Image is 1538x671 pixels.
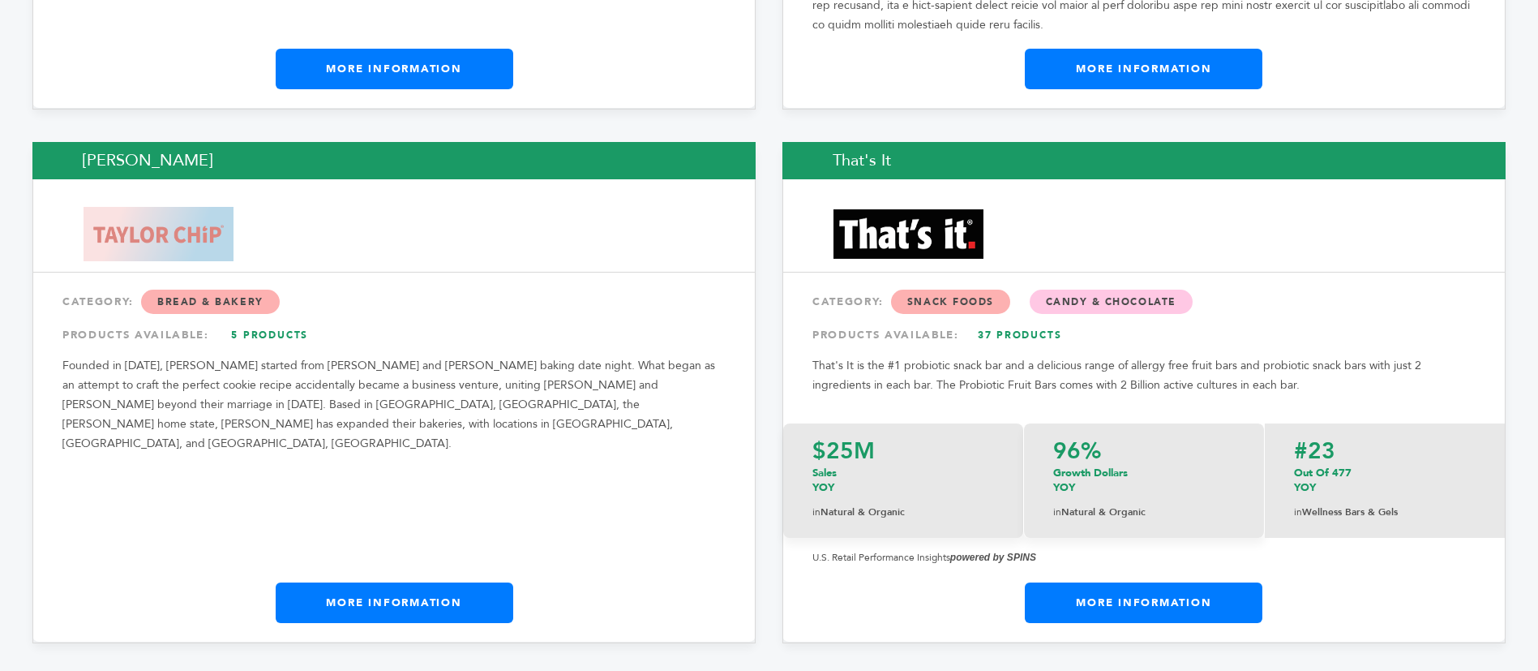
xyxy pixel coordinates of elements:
a: 37 Products [963,320,1077,350]
h2: That's It [782,142,1506,179]
span: in [1294,505,1302,518]
p: Growth Dollars [1053,466,1234,495]
div: CATEGORY: [62,287,726,316]
h2: [PERSON_NAME] [32,142,756,179]
p: That's It is the #1 probiotic snack bar and a delicious range of allergy free fruit bars and prob... [812,356,1476,395]
p: U.S. Retail Performance Insights [812,548,1476,567]
div: PRODUCTS AVAILABLE: [62,320,726,350]
p: Founded in [DATE], [PERSON_NAME] started from [PERSON_NAME] and [PERSON_NAME] baking date night. ... [62,356,726,454]
a: More Information [1025,49,1262,89]
span: in [1053,505,1061,518]
span: in [812,505,820,518]
p: $25M [812,440,994,462]
span: Candy & Chocolate [1030,290,1193,314]
a: 5 Products [213,320,327,350]
span: Bread & Bakery [141,290,280,314]
p: Wellness Bars & Gels [1294,503,1476,522]
p: Out of 477 [1294,466,1476,495]
span: Snack Foods [891,290,1010,314]
span: YOY [812,480,834,495]
img: Taylor Chip [84,207,233,262]
span: YOY [1053,480,1075,495]
a: More Information [276,49,513,89]
a: More Information [276,583,513,623]
p: #23 [1294,440,1476,462]
div: CATEGORY: [812,287,1476,316]
img: That's It [833,209,983,260]
p: 96% [1053,440,1234,462]
p: Natural & Organic [1053,503,1234,522]
p: Natural & Organic [812,503,994,522]
strong: powered by SPINS [950,552,1036,563]
div: PRODUCTS AVAILABLE: [812,320,1476,350]
span: YOY [1294,480,1316,495]
p: Sales [812,466,994,495]
a: More Information [1025,583,1262,623]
